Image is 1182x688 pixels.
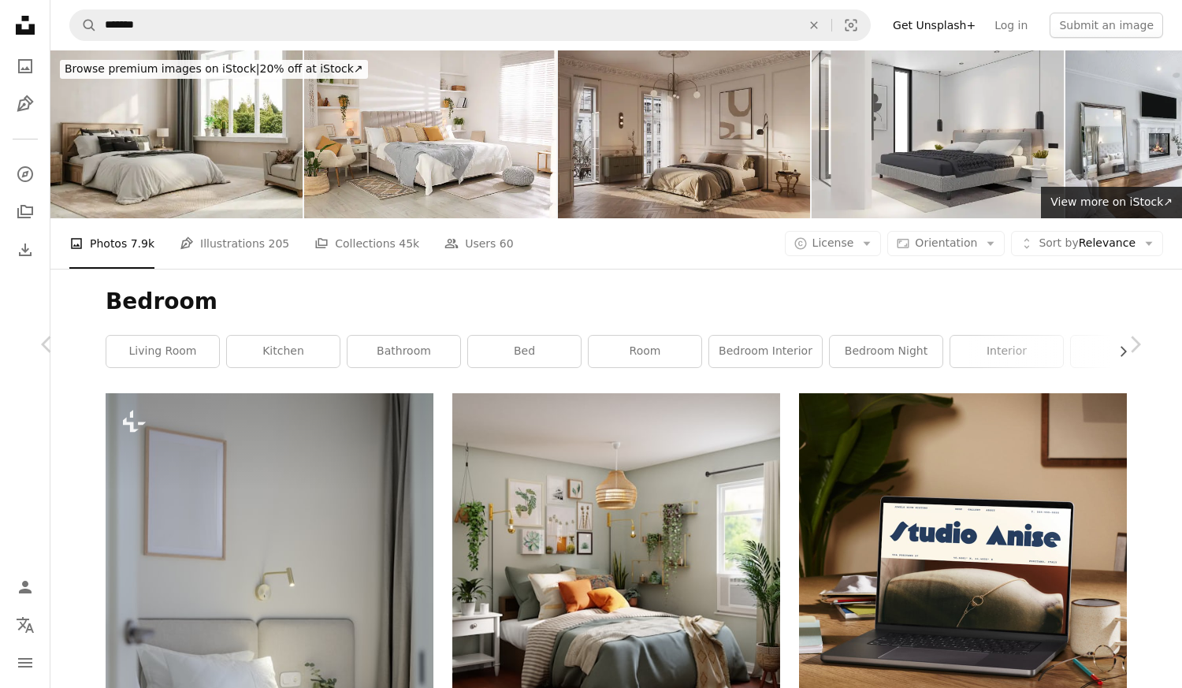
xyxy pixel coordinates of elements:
a: Download History [9,234,41,266]
a: Log in [985,13,1037,38]
div: 20% off at iStock ↗ [60,60,368,79]
span: 45k [399,235,419,252]
button: Visual search [832,10,870,40]
a: room [589,336,701,367]
button: Language [9,609,41,641]
span: 205 [269,235,290,252]
a: kitchen [227,336,340,367]
span: Browse premium images on iStock | [65,62,259,75]
span: Relevance [1039,236,1136,251]
a: interior [950,336,1063,367]
a: Collections 45k [314,218,419,269]
a: bed [468,336,581,367]
a: Get Unsplash+ [883,13,985,38]
a: living room [106,336,219,367]
button: Orientation [887,231,1005,256]
a: bedroom interior [709,336,822,367]
span: Orientation [915,236,977,249]
a: bathroom [348,336,460,367]
img: Modern Minimalist Master Bedroom with Elegant Design [812,50,1064,218]
button: Menu [9,647,41,679]
button: Sort byRelevance [1011,231,1163,256]
a: View more on iStock↗ [1041,187,1182,218]
form: Find visuals sitewide [69,9,871,41]
a: Illustrations [9,88,41,120]
a: Illustrations 205 [180,218,289,269]
a: Collections [9,196,41,228]
a: a white bed with white sheets and pillows [106,632,433,646]
a: white bed with gray and white bed linen [452,550,780,564]
span: Sort by [1039,236,1078,249]
span: 60 [500,235,514,252]
a: Browse premium images on iStock|20% off at iStock↗ [50,50,377,88]
h1: Bedroom [106,288,1127,316]
img: Digitally generated image of old style bedroom with access to balcony [558,50,810,218]
img: Comfortable large bed in beautiful room. Interior design [304,50,556,218]
a: Log in / Sign up [9,571,41,603]
a: Users 60 [444,218,514,269]
a: Photos [9,50,41,82]
span: View more on iStock ↗ [1050,195,1173,208]
a: Explore [9,158,41,190]
img: Cozy Modern Bedroom Design [50,50,303,218]
a: bedroom night [830,336,942,367]
button: License [785,231,882,256]
button: Submit an image [1050,13,1163,38]
a: Next [1087,269,1182,420]
span: License [812,236,854,249]
button: Clear [797,10,831,40]
button: Search Unsplash [70,10,97,40]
